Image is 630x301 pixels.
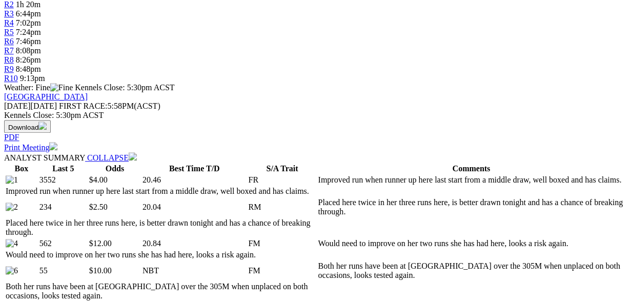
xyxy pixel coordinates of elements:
[142,261,247,280] td: NBT
[142,175,247,185] td: 20.46
[4,133,19,142] a: PDF
[6,175,18,185] img: 1
[4,102,57,110] span: [DATE]
[4,143,57,152] a: Print Meeting
[89,175,108,184] span: $4.00
[129,152,137,160] img: chevron-down-white.svg
[4,9,14,18] a: R3
[248,261,316,280] td: FM
[4,46,14,55] a: R7
[87,153,129,162] span: COLLAPSE
[49,142,57,150] img: printer.svg
[4,18,14,27] a: R4
[89,203,108,211] span: $2.50
[5,186,316,196] td: Improved run when runner up here last start from a middle draw, well boxed and has claims.
[16,55,41,64] span: 8:26pm
[4,65,14,73] a: R9
[4,133,626,142] div: Download
[89,266,112,275] span: $10.00
[317,197,625,217] td: Placed here twice in her three runs here, is better drawn tonight and has a chance of breaking th...
[142,164,247,174] th: Best Time T/D
[5,282,316,301] td: Both her runs have been at [GEOGRAPHIC_DATA] over the 305M when unplaced on both occasions, looks...
[4,120,51,133] button: Download
[248,238,316,249] td: FM
[4,92,88,101] a: [GEOGRAPHIC_DATA]
[16,37,41,46] span: 7:46pm
[39,261,88,280] td: 55
[16,18,41,27] span: 7:02pm
[248,164,316,174] th: S/A Trait
[85,153,137,162] a: COLLAPSE
[248,197,316,217] td: RM
[39,175,88,185] td: 3552
[317,261,625,280] td: Both her runs have been at [GEOGRAPHIC_DATA] over the 305M when unplaced on both occasions, looks...
[4,37,14,46] a: R6
[16,9,41,18] span: 6:44pm
[39,238,88,249] td: 562
[50,83,73,92] img: Fine
[6,266,18,275] img: 6
[39,197,88,217] td: 234
[6,203,18,212] img: 2
[75,83,174,92] span: Kennels Close: 5:30pm ACST
[4,152,626,163] div: ANALYST SUMMARY
[5,218,316,237] td: Placed here twice in her three runs here, is better drawn tonight and has a chance of breaking th...
[248,175,316,185] td: FR
[39,164,88,174] th: Last 5
[317,164,625,174] th: Comments
[38,122,47,130] img: download.svg
[4,102,31,110] span: [DATE]
[59,102,160,110] span: 5:58PM(ACST)
[5,164,38,174] th: Box
[20,74,45,83] span: 9:13pm
[89,164,141,174] th: Odds
[4,111,626,120] div: Kennels Close: 5:30pm ACST
[16,65,41,73] span: 8:48pm
[317,175,625,185] td: Improved run when runner up here last start from a middle draw, well boxed and has claims.
[5,250,316,260] td: Would need to improve on her two runs she has had here, looks a risk again.
[142,238,247,249] td: 20.84
[142,197,247,217] td: 20.04
[4,28,14,36] a: R5
[59,102,107,110] span: FIRST RACE:
[16,46,41,55] span: 8:08pm
[6,239,18,248] img: 4
[16,28,41,36] span: 7:24pm
[4,83,75,92] span: Weather: Fine
[89,239,112,248] span: $12.00
[4,74,18,83] a: R10
[317,238,625,249] td: Would need to improve on her two runs she has had here, looks a risk again.
[4,55,14,64] a: R8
